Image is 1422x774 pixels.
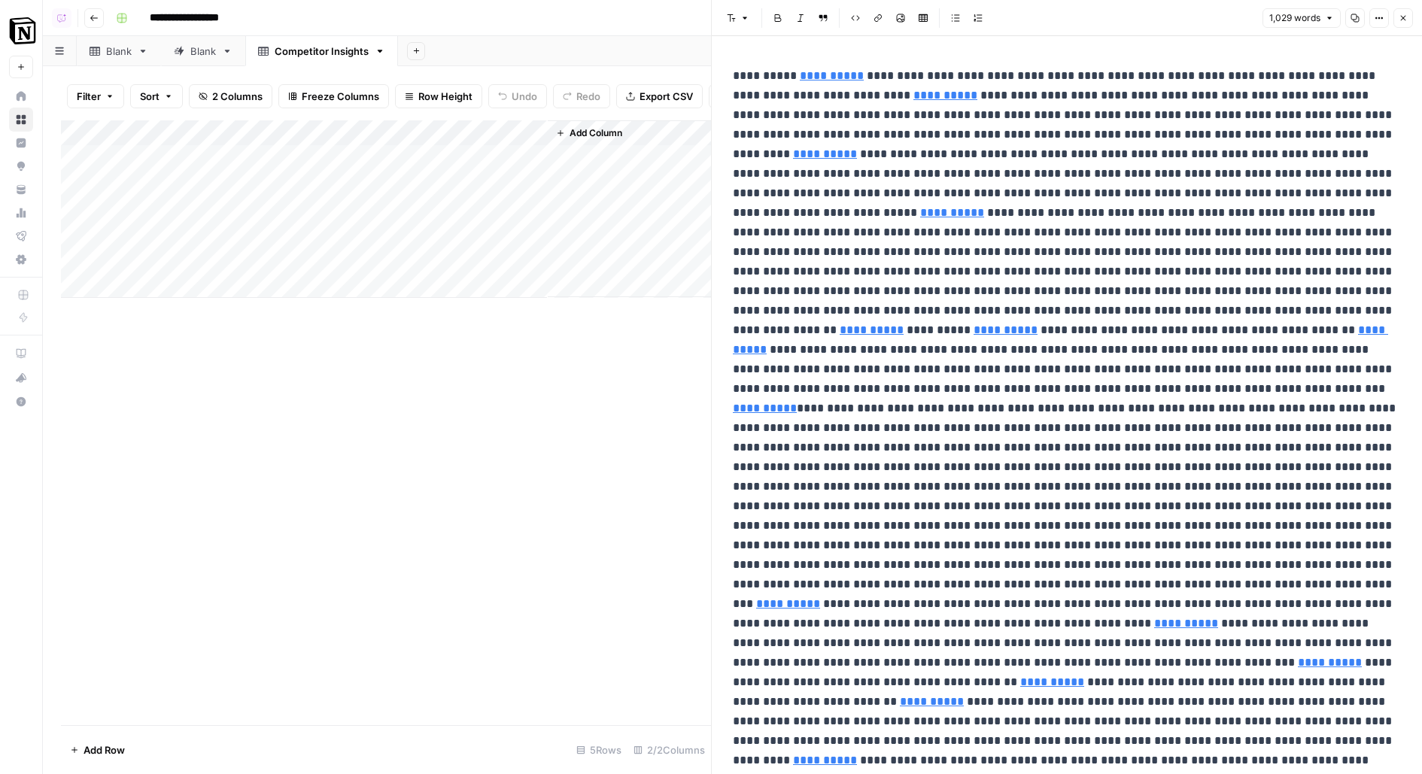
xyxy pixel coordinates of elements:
a: Blank [77,36,161,66]
span: Sort [140,89,160,104]
div: 5 Rows [570,738,627,762]
button: Export CSV [616,84,703,108]
a: Settings [9,247,33,272]
button: Filter [67,84,124,108]
span: Undo [512,89,537,104]
button: Row Height [395,84,482,108]
a: Home [9,84,33,108]
span: Export CSV [640,89,693,104]
a: Your Data [9,178,33,202]
span: Add Column [570,126,622,140]
button: Workspace: Notion [9,12,33,50]
a: Browse [9,108,33,132]
a: Blank [161,36,245,66]
div: What's new? [10,366,32,389]
span: Row Height [418,89,472,104]
a: AirOps Academy [9,341,33,366]
div: 2/2 Columns [627,738,711,762]
span: Redo [576,89,600,104]
span: 2 Columns [212,89,263,104]
button: Add Column [550,123,628,143]
span: Freeze Columns [302,89,379,104]
span: Filter [77,89,101,104]
button: Redo [553,84,610,108]
div: Blank [106,44,132,59]
button: Sort [130,84,183,108]
a: Usage [9,201,33,225]
a: Competitor Insights [245,36,398,66]
span: 1,029 words [1269,11,1320,25]
button: 2 Columns [189,84,272,108]
button: What's new? [9,366,33,390]
div: Blank [190,44,216,59]
button: Help + Support [9,390,33,414]
img: Notion Logo [9,17,36,44]
div: Competitor Insights [275,44,369,59]
button: 1,029 words [1262,8,1341,28]
a: Opportunities [9,154,33,178]
a: Insights [9,131,33,155]
button: Freeze Columns [278,84,389,108]
a: Flightpath [9,224,33,248]
span: Add Row [84,742,125,757]
button: Add Row [61,738,134,762]
button: Undo [488,84,547,108]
